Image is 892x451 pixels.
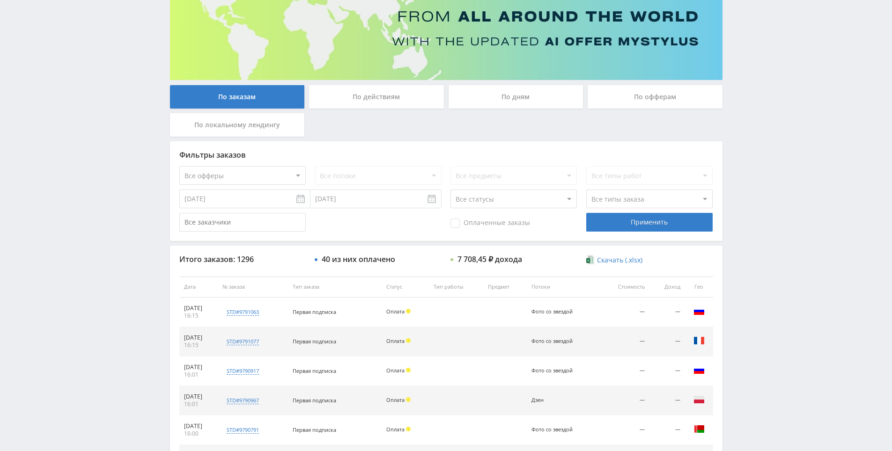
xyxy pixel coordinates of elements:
div: По действиям [309,85,444,109]
span: Холд [406,309,411,313]
div: 16:01 [184,400,214,408]
div: [DATE] [184,334,214,342]
div: std#9790791 [227,426,259,434]
div: std#9791077 [227,338,259,345]
td: — [649,386,685,415]
td: — [599,386,649,415]
div: По локальному лендингу [170,113,305,137]
td: — [599,327,649,356]
td: — [649,327,685,356]
span: Холд [406,368,411,372]
th: Доход [649,276,685,298]
div: По заказам [170,85,305,109]
img: rus.png [693,364,705,376]
div: [DATE] [184,393,214,400]
th: Предмет [483,276,526,298]
div: Фото со звездой [531,368,574,374]
div: std#9790967 [227,397,259,404]
img: rus.png [693,306,705,317]
div: [DATE] [184,305,214,312]
th: Дата [179,276,218,298]
td: — [649,298,685,327]
img: xlsx [586,255,594,264]
div: std#9790917 [227,367,259,375]
span: Первая подписка [293,426,336,433]
div: Фото со звездой [531,427,574,433]
span: Холд [406,397,411,402]
th: Стоимость [599,276,649,298]
div: std#9791063 [227,308,259,316]
th: Потоки [527,276,599,298]
th: Статус [382,276,429,298]
span: Оплата [386,337,405,344]
div: 16:01 [184,371,214,378]
input: Все заказчики [179,213,306,232]
a: Скачать (.xlsx) [586,255,642,265]
div: 16:00 [184,430,214,437]
div: 7 708,45 ₽ дохода [457,255,522,263]
span: Холд [406,427,411,431]
div: Фото со звездой [531,338,574,344]
div: 16:15 [184,342,214,349]
td: — [599,415,649,445]
div: 40 из них оплачено [322,255,395,263]
th: Тип работы [429,276,483,298]
div: Фото со звездой [531,309,574,315]
div: По офферам [588,85,722,109]
span: Скачать (.xlsx) [597,256,642,264]
img: blr.png [693,423,705,435]
td: — [599,298,649,327]
span: Оплаченные заказы [450,218,530,228]
th: № заказа [218,276,288,298]
td: — [599,356,649,386]
td: — [649,356,685,386]
div: По дням [449,85,583,109]
div: 16:15 [184,312,214,320]
span: Первая подписка [293,338,336,345]
div: Фильтры заказов [179,151,713,159]
span: Оплата [386,396,405,403]
div: Дзен [531,397,574,403]
img: pol.png [693,394,705,405]
span: Оплата [386,426,405,433]
span: Оплата [386,367,405,374]
span: Холд [406,338,411,343]
div: Итого заказов: 1296 [179,255,306,263]
div: [DATE] [184,364,214,371]
th: Тип заказа [288,276,382,298]
span: Первая подписка [293,308,336,315]
img: fra.png [693,335,705,346]
span: Первая подписка [293,397,336,404]
div: Применить [586,213,713,232]
th: Гео [685,276,713,298]
span: Оплата [386,308,405,315]
span: Первая подписка [293,367,336,374]
div: [DATE] [184,422,214,430]
td: — [649,415,685,445]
